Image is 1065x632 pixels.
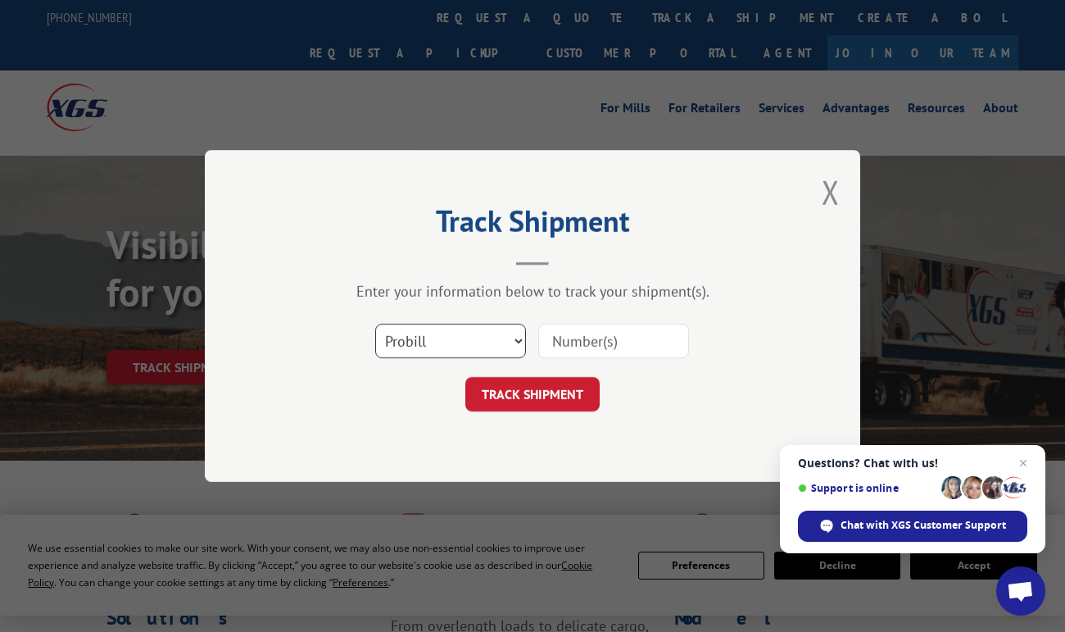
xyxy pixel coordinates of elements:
[822,171,840,214] button: Close modal
[287,282,778,301] div: Enter your information below to track your shipment(s).
[996,566,1045,616] div: Open chat
[538,324,689,358] input: Number(s)
[1013,453,1033,473] span: Close chat
[798,511,1027,542] div: Chat with XGS Customer Support
[798,457,1027,470] span: Questions? Chat with us!
[841,518,1006,533] span: Chat with XGS Customer Support
[798,482,936,494] span: Support is online
[465,377,600,411] button: TRACK SHIPMENT
[287,210,778,241] h2: Track Shipment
